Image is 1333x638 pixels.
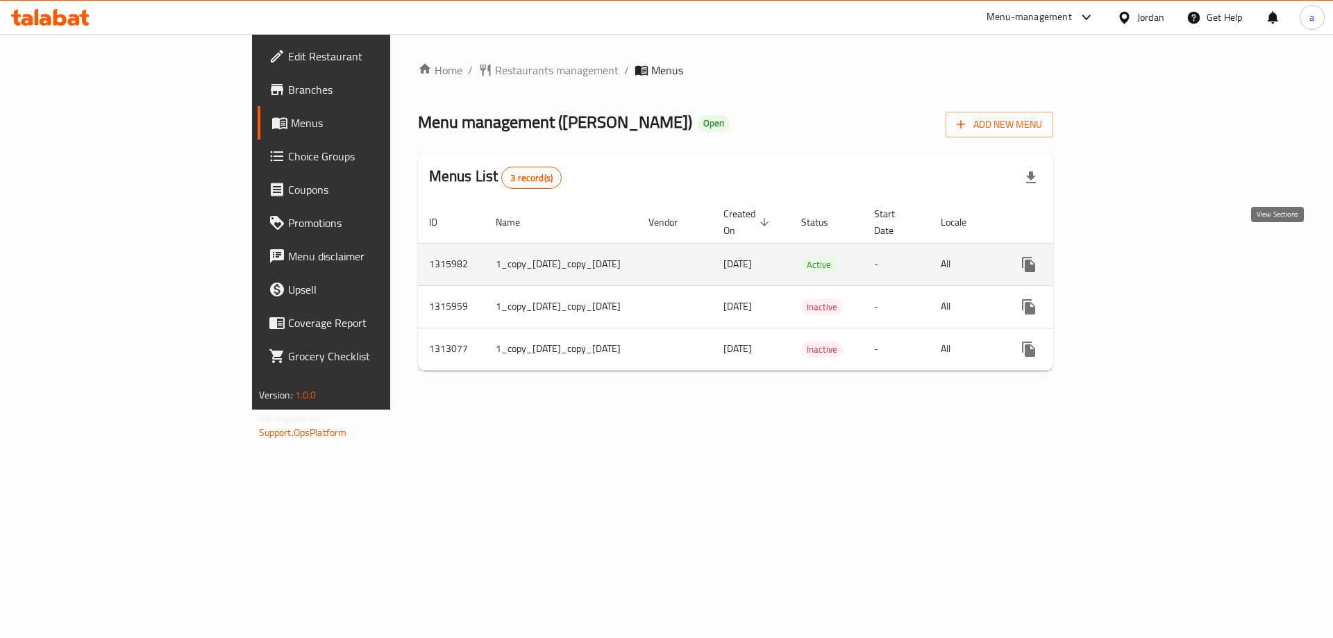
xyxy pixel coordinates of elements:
[496,214,538,230] span: Name
[801,257,837,273] span: Active
[801,256,837,273] div: Active
[259,423,347,442] a: Support.OpsPlatform
[624,62,629,78] li: /
[801,299,843,315] span: Inactive
[291,115,464,131] span: Menus
[288,348,464,364] span: Grocery Checklist
[258,306,475,339] a: Coverage Report
[863,243,930,285] td: -
[501,167,562,189] div: Total records count
[651,62,683,78] span: Menus
[987,9,1072,26] div: Menu-management
[946,112,1053,137] button: Add New Menu
[801,342,843,358] span: Inactive
[1014,161,1048,194] div: Export file
[723,205,773,239] span: Created On
[863,328,930,370] td: -
[1001,201,1157,244] th: Actions
[723,255,752,273] span: [DATE]
[259,410,323,428] span: Get support on:
[258,339,475,373] a: Grocery Checklist
[418,106,692,137] span: Menu management ( [PERSON_NAME] )
[1046,248,1079,281] button: Change Status
[258,140,475,173] a: Choice Groups
[1012,333,1046,366] button: more
[723,339,752,358] span: [DATE]
[258,40,475,73] a: Edit Restaurant
[258,240,475,273] a: Menu disclaimer
[495,62,619,78] span: Restaurants management
[418,201,1157,371] table: enhanced table
[863,285,930,328] td: -
[941,214,984,230] span: Locale
[418,62,1054,78] nav: breadcrumb
[801,214,846,230] span: Status
[1046,333,1079,366] button: Change Status
[502,171,561,185] span: 3 record(s)
[930,285,1001,328] td: All
[295,386,317,404] span: 1.0.0
[429,214,455,230] span: ID
[930,328,1001,370] td: All
[874,205,913,239] span: Start Date
[485,328,637,370] td: 1_copy_[DATE]_copy_[DATE]
[1046,290,1079,324] button: Change Status
[957,116,1042,133] span: Add New Menu
[258,273,475,306] a: Upsell
[288,181,464,198] span: Coupons
[288,81,464,98] span: Branches
[485,243,637,285] td: 1_copy_[DATE]_copy_[DATE]
[288,148,464,165] span: Choice Groups
[288,281,464,298] span: Upsell
[648,214,696,230] span: Vendor
[1012,248,1046,281] button: more
[288,215,464,231] span: Promotions
[258,173,475,206] a: Coupons
[723,297,752,315] span: [DATE]
[288,314,464,331] span: Coverage Report
[698,117,730,129] span: Open
[485,285,637,328] td: 1_copy_[DATE]_copy_[DATE]
[288,48,464,65] span: Edit Restaurant
[258,206,475,240] a: Promotions
[930,243,1001,285] td: All
[429,166,562,189] h2: Menus List
[801,299,843,315] div: Inactive
[258,106,475,140] a: Menus
[288,248,464,265] span: Menu disclaimer
[259,386,293,404] span: Version:
[258,73,475,106] a: Branches
[1012,290,1046,324] button: more
[478,62,619,78] a: Restaurants management
[1309,10,1314,25] span: a
[1137,10,1164,25] div: Jordan
[698,115,730,132] div: Open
